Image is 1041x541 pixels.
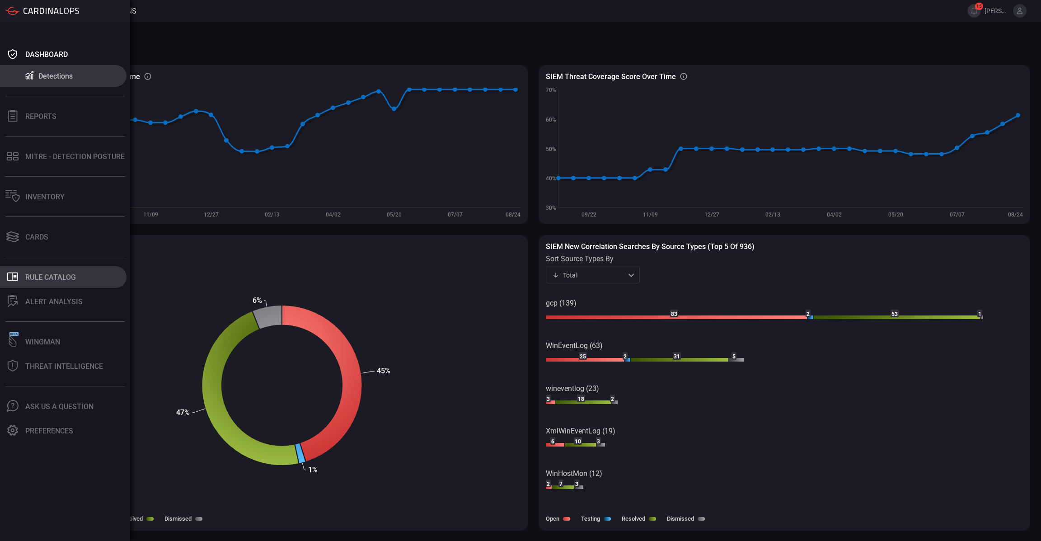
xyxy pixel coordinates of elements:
button: 15 [967,4,981,18]
text: 47% [176,408,190,417]
label: Dismissed [164,515,192,522]
text: 08/24 [506,212,520,218]
text: 07/07 [950,212,965,218]
label: sort source types by [546,254,640,263]
div: Ask Us A Question [25,402,94,411]
text: 45% [377,367,390,375]
text: 1% [308,466,318,474]
text: 25 [580,353,586,360]
text: 1 [978,311,981,317]
text: 6% [253,296,262,305]
text: 2 [611,396,614,402]
div: MITRE - Detection Posture [25,152,125,161]
h3: SIEM New correlation searches by source types (Top 5 of 936) [546,242,1023,251]
div: Inventory [25,193,65,201]
label: Testing [581,515,600,522]
div: Dashboard [25,50,68,59]
text: 5 [732,353,736,360]
text: 11/09 [643,212,658,218]
text: WinEventLog (63) [546,341,603,350]
text: 40% [546,175,556,182]
text: 07/07 [448,212,463,218]
text: 3 [575,481,578,487]
text: 60% [546,117,556,123]
div: Threat Intelligence [25,362,103,371]
text: XmlWinEventLog (19) [546,427,615,435]
span: 15 [975,3,983,10]
div: Cards [25,233,48,241]
text: 18 [578,396,584,402]
text: 2 [624,353,627,360]
text: 50% [546,146,556,152]
text: 05/20 [888,212,903,218]
text: 30% [546,205,556,211]
div: ALERT ANALYSIS [25,297,83,306]
text: 2 [807,311,810,317]
text: 3 [547,396,550,402]
text: 31 [674,353,680,360]
label: Resolved [622,515,645,522]
text: 2 [547,481,550,487]
label: Open [546,515,559,522]
text: 53 [891,311,898,317]
div: Total [552,271,625,280]
text: 04/02 [827,212,842,218]
div: Wingman [25,338,60,346]
text: 02/13 [265,212,280,218]
text: 6 [551,438,554,445]
text: 3 [597,438,600,445]
div: Preferences [25,427,73,435]
text: 70% [546,87,556,93]
h3: SIEM Threat coverage score over time [546,72,676,81]
text: 7 [559,481,563,487]
label: Resolved [119,515,143,522]
div: Reports [25,112,56,121]
label: Dismissed [667,515,694,522]
text: 08/24 [1008,212,1023,218]
text: WinHostMon (12) [546,469,602,478]
text: 04/02 [326,212,341,218]
text: 12/27 [204,212,219,218]
text: 83 [671,311,677,317]
text: 12/27 [704,212,719,218]
text: 10 [575,438,581,445]
text: 05/20 [387,212,402,218]
text: gcp (139) [546,299,577,307]
text: wineventlog (23) [546,384,599,393]
text: 11/09 [143,212,158,218]
text: 09/22 [581,212,596,218]
div: Rule Catalog [25,273,76,282]
text: 02/13 [765,212,780,218]
span: [PERSON_NAME].[PERSON_NAME] [985,7,1009,14]
div: Detections [38,72,73,80]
